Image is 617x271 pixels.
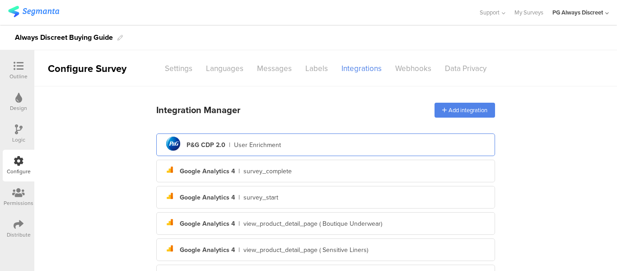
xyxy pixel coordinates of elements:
[243,193,278,202] div: survey_start
[250,61,299,76] div: Messages
[187,140,225,150] div: P&G CDP 2.0
[234,140,281,150] div: User Enrichment
[238,245,240,255] div: |
[238,193,240,202] div: |
[552,8,603,17] div: PG Always Discreet
[438,61,493,76] div: Data Privacy
[180,219,235,228] div: Google Analytics 4
[9,72,28,81] div: Outline
[238,166,240,176] div: |
[229,140,230,150] div: |
[299,61,335,76] div: Labels
[12,136,25,144] div: Logic
[243,219,382,228] div: view_product_detail_page ( Boutique Underwear)
[158,61,199,76] div: Settings
[7,231,31,239] div: Distribute
[199,61,250,76] div: Languages
[4,199,33,207] div: Permissions
[243,245,368,255] div: view_product_detail_page ( Sensitive Liners)
[34,61,138,76] div: Configure Survey
[480,8,500,17] span: Support
[180,193,235,202] div: Google Analytics 4
[8,6,59,17] img: segmanta logo
[15,30,113,45] div: Always Discreet Buying Guide
[180,166,235,176] div: Google Analytics 4
[388,61,438,76] div: Webhooks
[7,167,31,176] div: Configure
[243,166,292,176] div: survey_complete
[156,103,240,117] div: Integration Manager
[335,61,388,76] div: Integrations
[238,219,240,228] div: |
[435,103,495,118] div: Add integration
[10,104,27,112] div: Design
[180,245,235,255] div: Google Analytics 4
